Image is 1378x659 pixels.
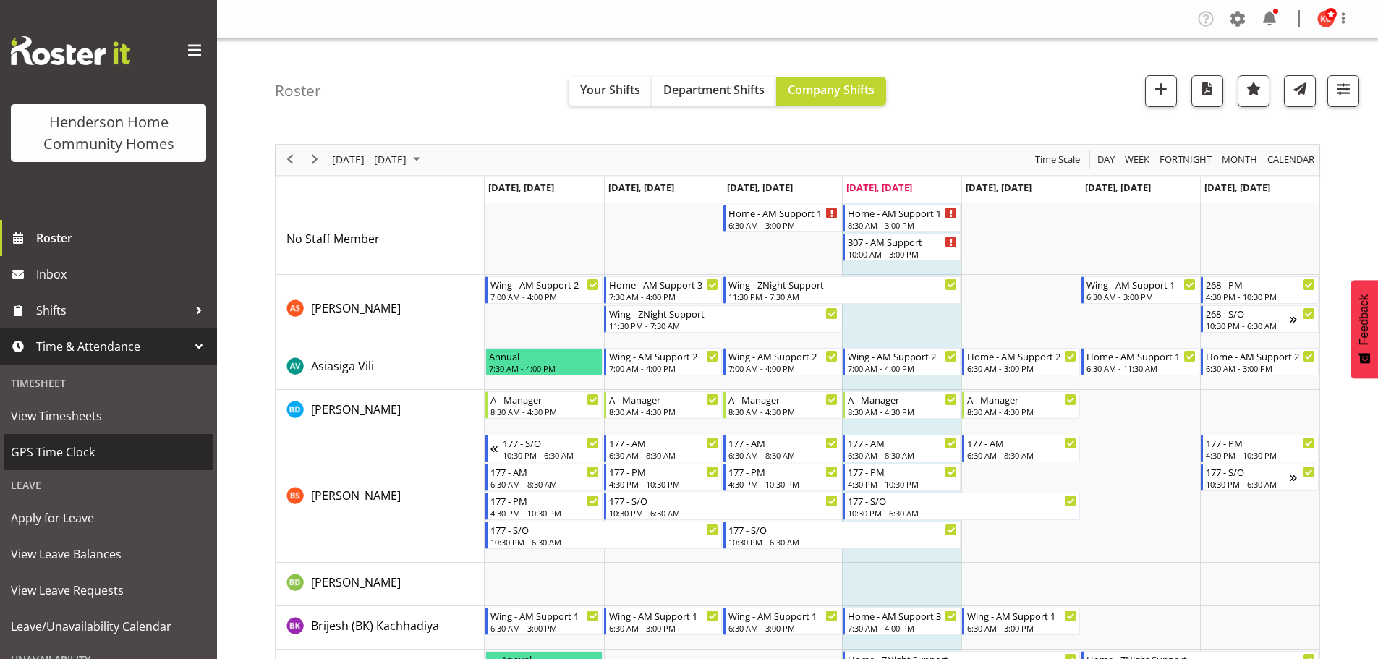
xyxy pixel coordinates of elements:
[1095,150,1118,169] button: Timeline Day
[848,493,1076,508] div: 177 - S/O
[1033,150,1083,169] button: Time Scale
[36,336,188,357] span: Time & Attendance
[967,608,1076,623] div: Wing - AM Support 1
[848,349,957,363] div: Wing - AM Support 2
[281,150,300,169] button: Previous
[490,536,719,548] div: 10:30 PM - 6:30 AM
[11,405,206,427] span: View Timesheets
[4,368,213,398] div: Timesheet
[1206,449,1315,461] div: 4:30 PM - 10:30 PM
[723,348,841,375] div: Asiasiga Vili"s event - Wing - AM Support 2 Begin From Wednesday, August 20, 2025 at 7:00:00 AM G...
[490,392,600,407] div: A - Manager
[604,608,722,635] div: Brijesh (BK) Kachhadiya"s event - Wing - AM Support 1 Begin From Tuesday, August 19, 2025 at 6:30...
[490,406,600,417] div: 8:30 AM - 4:30 PM
[604,464,722,491] div: Billie Sothern"s event - 177 - PM Begin From Tuesday, August 19, 2025 at 4:30:00 PM GMT+12:00 End...
[1201,464,1319,491] div: Billie Sothern"s event - 177 - S/O Begin From Sunday, August 24, 2025 at 10:30:00 PM GMT+12:00 En...
[4,398,213,434] a: View Timesheets
[4,434,213,470] a: GPS Time Clock
[848,219,957,231] div: 8:30 AM - 3:00 PM
[1086,362,1196,374] div: 6:30 AM - 11:30 AM
[604,276,722,304] div: Arshdeep Singh"s event - Home - AM Support 3 Begin From Tuesday, August 19, 2025 at 7:30:00 AM GM...
[311,357,374,375] a: Asiasiga Vili
[1351,280,1378,378] button: Feedback - Show survey
[503,449,600,461] div: 10:30 PM - 6:30 AM
[1096,150,1116,169] span: Day
[485,522,723,549] div: Billie Sothern"s event - 177 - S/O Begin From Monday, August 18, 2025 at 10:30:00 PM GMT+12:00 En...
[1206,291,1315,302] div: 4:30 PM - 10:30 PM
[843,205,961,232] div: No Staff Member"s event - Home - AM Support 1 Begin From Thursday, August 21, 2025 at 8:30:00 AM ...
[1191,75,1223,107] button: Download a PDF of the roster according to the set date range.
[848,205,957,220] div: Home - AM Support 1
[609,320,838,331] div: 11:30 PM - 7:30 AM
[846,181,912,194] span: [DATE], [DATE]
[1201,435,1319,462] div: Billie Sothern"s event - 177 - PM Begin From Sunday, August 24, 2025 at 4:30:00 PM GMT+12:00 Ends...
[609,464,718,479] div: 177 - PM
[967,622,1076,634] div: 6:30 AM - 3:00 PM
[1086,277,1196,292] div: Wing - AM Support 1
[723,608,841,635] div: Brijesh (BK) Kachhadiya"s event - Wing - AM Support 1 Begin From Wednesday, August 20, 2025 at 6:...
[311,574,401,590] span: [PERSON_NAME]
[728,392,838,407] div: A - Manager
[609,435,718,450] div: 177 - AM
[728,406,838,417] div: 8:30 AM - 4:30 PM
[604,493,841,520] div: Billie Sothern"s event - 177 - S/O Begin From Tuesday, August 19, 2025 at 10:30:00 PM GMT+12:00 E...
[609,478,718,490] div: 4:30 PM - 10:30 PM
[278,145,302,175] div: previous period
[327,145,429,175] div: August 18 - 24, 2025
[723,522,961,549] div: Billie Sothern"s event - 177 - S/O Begin From Wednesday, August 20, 2025 at 10:30:00 PM GMT+12:00...
[490,507,600,519] div: 4:30 PM - 10:30 PM
[489,349,600,363] div: Annual
[848,478,957,490] div: 4:30 PM - 10:30 PM
[776,77,886,106] button: Company Shifts
[1085,181,1151,194] span: [DATE], [DATE]
[485,348,603,375] div: Asiasiga Vili"s event - Annual Begin From Monday, August 18, 2025 at 7:30:00 AM GMT+12:00 Ends At...
[604,435,722,462] div: Billie Sothern"s event - 177 - AM Begin From Tuesday, August 19, 2025 at 6:30:00 AM GMT+12:00 End...
[1204,181,1270,194] span: [DATE], [DATE]
[1206,464,1290,479] div: 177 - S/O
[1220,150,1260,169] button: Timeline Month
[485,391,603,419] div: Barbara Dunlop"s event - A - Manager Begin From Monday, August 18, 2025 at 8:30:00 AM GMT+12:00 E...
[305,150,325,169] button: Next
[569,77,652,106] button: Your Shifts
[728,291,957,302] div: 11:30 PM - 7:30 AM
[276,433,485,563] td: Billie Sothern resource
[788,82,875,98] span: Company Shifts
[962,348,1080,375] div: Asiasiga Vili"s event - Home - AM Support 2 Begin From Friday, August 22, 2025 at 6:30:00 AM GMT+...
[11,616,206,637] span: Leave/Unavailability Calendar
[608,181,674,194] span: [DATE], [DATE]
[311,574,401,591] a: [PERSON_NAME]
[1206,306,1290,320] div: 268 - S/O
[604,391,722,419] div: Barbara Dunlop"s event - A - Manager Begin From Tuesday, August 19, 2025 at 8:30:00 AM GMT+12:00 ...
[11,36,130,65] img: Rosterit website logo
[490,608,600,623] div: Wing - AM Support 1
[580,82,640,98] span: Your Shifts
[302,145,327,175] div: next period
[276,390,485,433] td: Barbara Dunlop resource
[490,291,600,302] div: 7:00 AM - 4:00 PM
[843,348,961,375] div: Asiasiga Vili"s event - Wing - AM Support 2 Begin From Thursday, August 21, 2025 at 7:00:00 AM GM...
[848,248,957,260] div: 10:00 AM - 3:00 PM
[1327,75,1359,107] button: Filter Shifts
[490,464,600,479] div: 177 - AM
[311,487,401,504] a: [PERSON_NAME]
[728,205,838,220] div: Home - AM Support 1
[609,277,718,292] div: Home - AM Support 3
[604,305,841,333] div: Arshdeep Singh"s event - Wing - ZNight Support Begin From Tuesday, August 19, 2025 at 11:30:00 PM...
[311,618,439,634] span: Brijesh (BK) Kachhadiya
[723,464,841,491] div: Billie Sothern"s event - 177 - PM Begin From Wednesday, August 20, 2025 at 4:30:00 PM GMT+12:00 E...
[609,291,718,302] div: 7:30 AM - 4:00 PM
[11,441,206,463] span: GPS Time Clock
[11,579,206,601] span: View Leave Requests
[723,391,841,419] div: Barbara Dunlop"s event - A - Manager Begin From Wednesday, August 20, 2025 at 8:30:00 AM GMT+12:0...
[966,181,1032,194] span: [DATE], [DATE]
[1317,10,1335,27] img: kirsty-crossley8517.jpg
[848,507,1076,519] div: 10:30 PM - 6:30 AM
[1158,150,1213,169] span: Fortnight
[652,77,776,106] button: Department Shifts
[967,435,1076,450] div: 177 - AM
[485,608,603,635] div: Brijesh (BK) Kachhadiya"s event - Wing - AM Support 1 Begin From Monday, August 18, 2025 at 6:30:...
[11,507,206,529] span: Apply for Leave
[843,435,961,462] div: Billie Sothern"s event - 177 - AM Begin From Thursday, August 21, 2025 at 6:30:00 AM GMT+12:00 En...
[848,608,957,623] div: Home - AM Support 3
[490,277,600,292] div: Wing - AM Support 2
